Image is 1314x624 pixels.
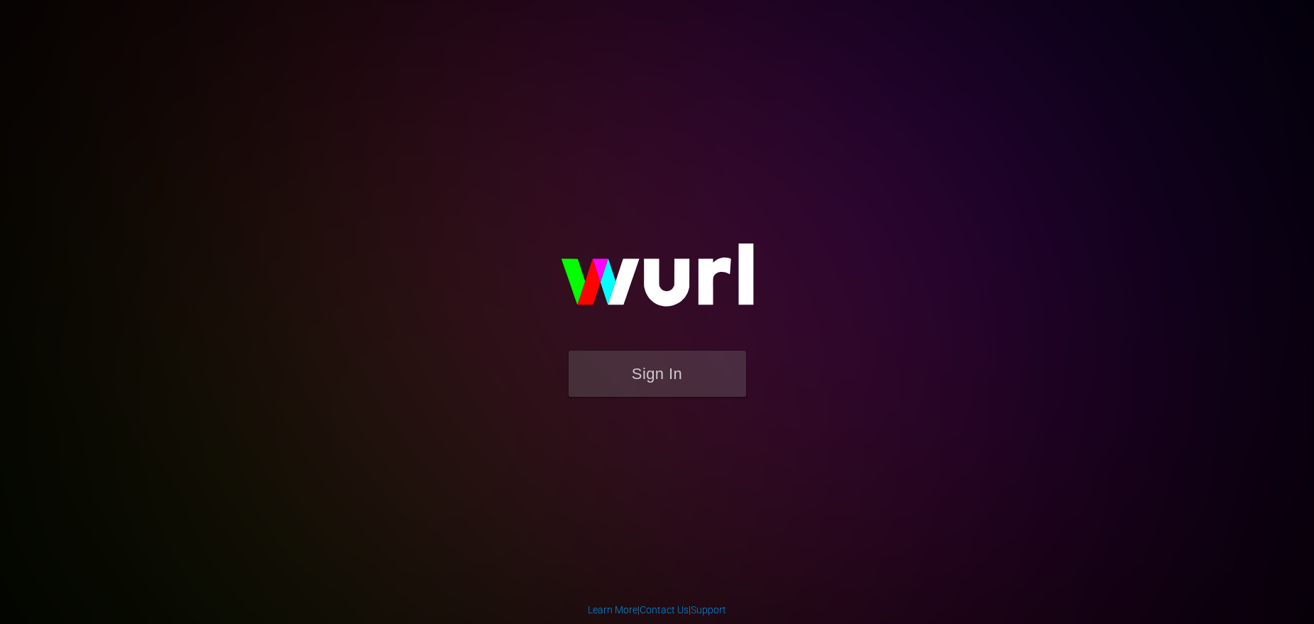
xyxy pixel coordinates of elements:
a: Contact Us [640,604,689,615]
div: | | [588,603,726,617]
a: Support [691,604,726,615]
a: Learn More [588,604,637,615]
img: wurl-logo-on-black-223613ac3d8ba8fe6dc639794a292ebdb59501304c7dfd60c99c58986ef67473.svg [515,213,799,351]
button: Sign In [569,351,746,397]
